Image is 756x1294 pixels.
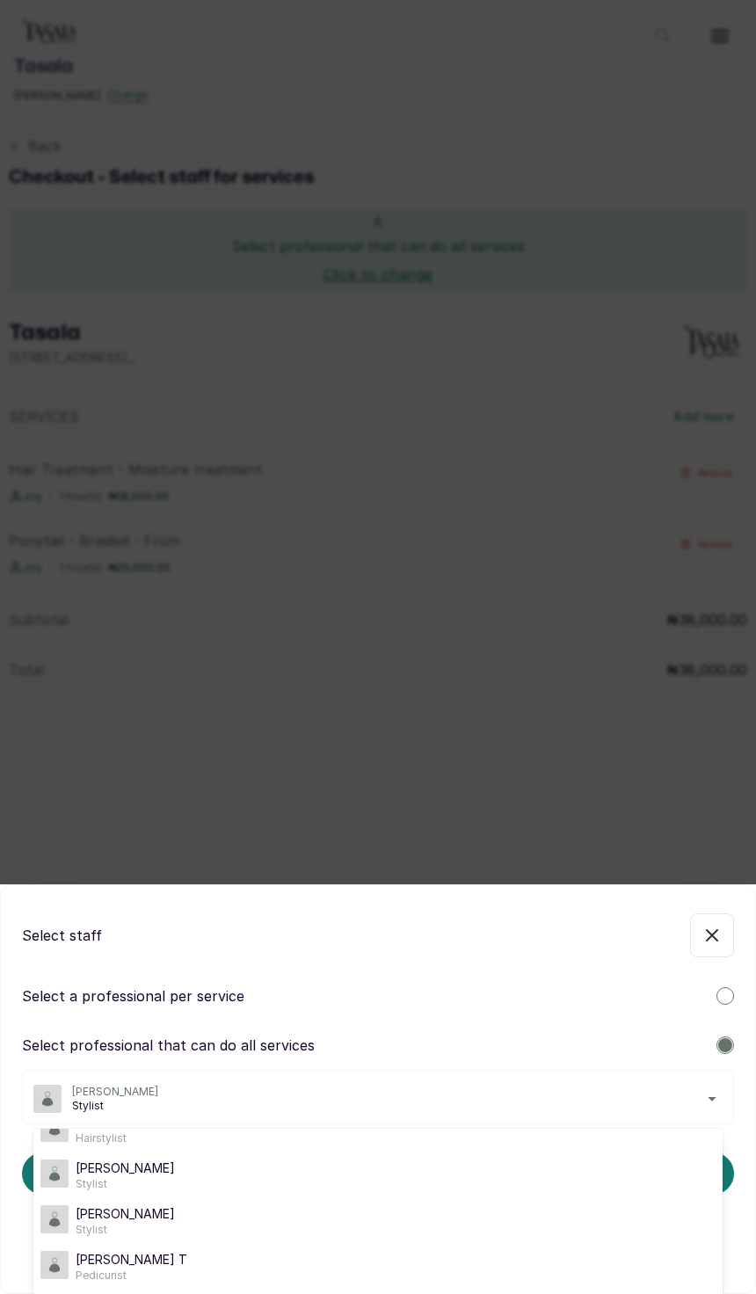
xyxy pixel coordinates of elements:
img: staff image [40,1205,69,1233]
img: staff image [40,1251,69,1279]
span: [PERSON_NAME] [76,1160,175,1177]
p: Select staff [22,925,102,946]
span: [PERSON_NAME] [76,1205,175,1223]
span: Hairstylist [76,1131,175,1145]
button: Cancel [22,1223,734,1265]
p: Select professional that can do all services [22,1035,315,1056]
p: Select a professional per service [22,985,244,1007]
span: Pedicurist [76,1269,187,1283]
span: [PERSON_NAME] T [76,1251,187,1269]
span: Stylist [76,1223,175,1237]
span: [PERSON_NAME] [72,1085,723,1099]
span: Stylist [72,1099,723,1113]
img: staff image [40,1160,69,1188]
span: Stylist [76,1177,175,1191]
button: Continue [22,1152,734,1195]
button: staff image[PERSON_NAME]Stylist [33,1085,723,1113]
img: staff image [33,1085,62,1113]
